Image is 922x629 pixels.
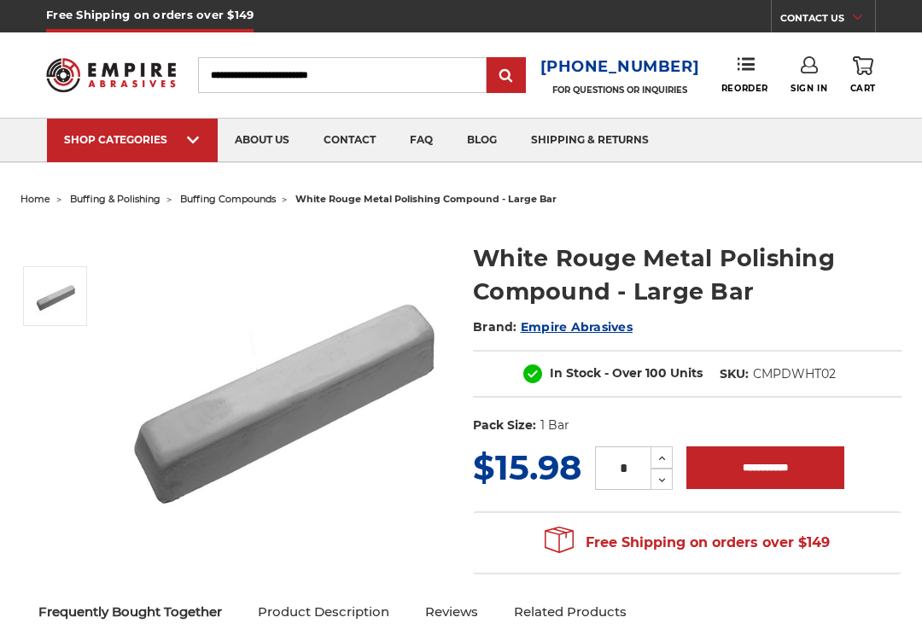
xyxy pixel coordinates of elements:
span: Reorder [721,83,768,94]
span: Sign In [791,83,827,94]
a: [PHONE_NUMBER] [540,55,700,79]
dd: 1 Bar [540,416,569,434]
img: White Rouge Buffing Compound [34,275,77,317]
a: buffing compounds [180,193,276,205]
a: buffing & polishing [70,193,160,205]
a: Cart [850,56,876,94]
img: White Rouge Buffing Compound [115,224,449,557]
div: SHOP CATEGORIES [64,133,201,146]
a: home [20,193,50,205]
a: about us [218,119,306,162]
h1: White Rouge Metal Polishing Compound - Large Bar [473,242,902,308]
a: Empire Abrasives [521,319,633,335]
input: Submit [489,59,523,93]
span: white rouge metal polishing compound - large bar [295,193,557,205]
dt: Pack Size: [473,416,536,434]
span: Brand: [473,319,517,335]
a: Reorder [721,56,768,93]
a: shipping & returns [514,119,666,162]
a: blog [450,119,514,162]
span: 100 [645,365,667,381]
a: faq [393,119,450,162]
dd: CMPDWHT02 [753,365,836,383]
span: - Over [604,365,642,381]
dt: SKU: [720,365,749,383]
a: contact [306,119,393,162]
img: Empire Abrasives [46,50,176,100]
span: Free Shipping on orders over $149 [545,526,830,560]
span: Units [670,365,703,381]
span: $15.98 [473,446,581,488]
span: In Stock [550,365,601,381]
p: FOR QUESTIONS OR INQUIRIES [540,84,700,96]
span: Cart [850,83,876,94]
a: CONTACT US [780,9,875,32]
